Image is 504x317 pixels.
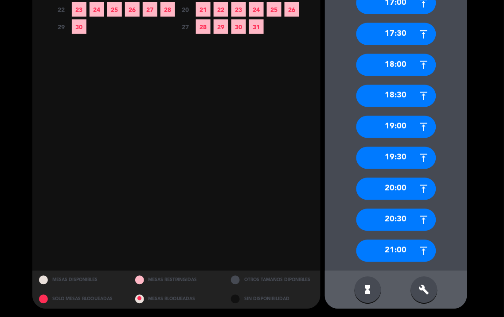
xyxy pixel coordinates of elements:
div: 21:00 [356,240,436,262]
span: 30 [72,19,86,34]
span: 24 [90,2,104,17]
span: 26 [285,2,299,17]
div: 17:30 [356,23,436,45]
div: OTROS TAMAÑOS DIPONIBLES [224,271,320,290]
span: 26 [125,2,140,17]
span: 25 [267,2,281,17]
span: 29 [54,19,69,34]
div: MESAS BLOQUEADAS [129,290,225,309]
span: 22 [54,2,69,17]
span: 28 [196,19,211,34]
div: 18:30 [356,85,436,107]
span: 29 [214,19,228,34]
div: MESAS RESTRINGIDAS [129,271,225,290]
div: 19:30 [356,147,436,169]
span: 31 [249,19,264,34]
div: MESAS DISPONIBLES [32,271,129,290]
span: 28 [160,2,175,17]
span: 20 [178,2,193,17]
span: 23 [72,2,86,17]
i: build [419,285,430,295]
div: 18:00 [356,54,436,76]
span: 24 [249,2,264,17]
span: 21 [196,2,211,17]
span: 27 [143,2,157,17]
span: 27 [178,19,193,34]
span: 23 [231,2,246,17]
div: 19:00 [356,116,436,138]
span: 25 [107,2,122,17]
div: 20:00 [356,178,436,200]
i: hourglass_full [363,285,373,295]
span: 22 [214,2,228,17]
div: SOLO MESAS BLOQUEADAS [32,290,129,309]
span: 30 [231,19,246,34]
div: 20:30 [356,209,436,231]
div: SIN DISPONIBILIDAD [224,290,320,309]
